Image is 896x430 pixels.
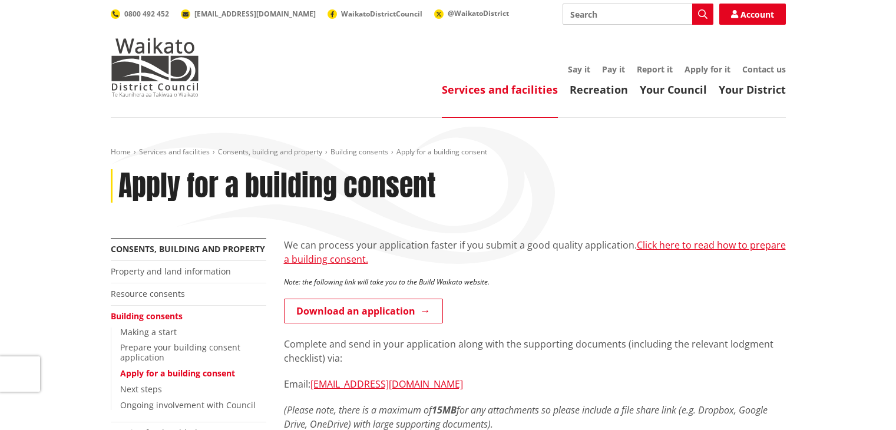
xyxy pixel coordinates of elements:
[719,4,786,25] a: Account
[111,243,265,254] a: Consents, building and property
[570,82,628,97] a: Recreation
[637,64,673,75] a: Report it
[284,377,786,391] p: Email:
[563,4,713,25] input: Search input
[442,82,558,97] a: Services and facilities
[341,9,422,19] span: WaikatoDistrictCouncil
[111,38,199,97] img: Waikato District Council - Te Kaunihera aa Takiwaa o Waikato
[284,238,786,266] p: We can process your application faster if you submit a good quality application.
[685,64,730,75] a: Apply for it
[111,9,169,19] a: 0800 492 452
[284,337,786,365] p: Complete and send in your application along with the supporting documents (including the relevant...
[432,403,457,416] strong: 15MB
[330,147,388,157] a: Building consents
[396,147,487,157] span: Apply for a building consent
[218,147,322,157] a: Consents, building and property
[124,9,169,19] span: 0800 492 452
[434,8,509,18] a: @WaikatoDistrict
[111,288,185,299] a: Resource consents
[139,147,210,157] a: Services and facilities
[310,378,463,391] a: [EMAIL_ADDRESS][DOMAIN_NAME]
[111,266,231,277] a: Property and land information
[120,383,162,395] a: Next steps
[284,239,786,266] a: Click here to read how to prepare a building consent.
[284,299,443,323] a: Download an application
[120,326,177,338] a: Making a start
[284,277,490,287] em: Note: the following link will take you to the Build Waikato website.
[602,64,625,75] a: Pay it
[328,9,422,19] a: WaikatoDistrictCouncil
[719,82,786,97] a: Your District
[111,147,786,157] nav: breadcrumb
[118,169,436,203] h1: Apply for a building consent
[120,342,240,363] a: Prepare your building consent application
[742,64,786,75] a: Contact us
[111,147,131,157] a: Home
[194,9,316,19] span: [EMAIL_ADDRESS][DOMAIN_NAME]
[120,368,235,379] a: Apply for a building consent
[568,64,590,75] a: Say it
[640,82,707,97] a: Your Council
[448,8,509,18] span: @WaikatoDistrict
[181,9,316,19] a: [EMAIL_ADDRESS][DOMAIN_NAME]
[111,310,183,322] a: Building consents
[120,399,256,411] a: Ongoing involvement with Council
